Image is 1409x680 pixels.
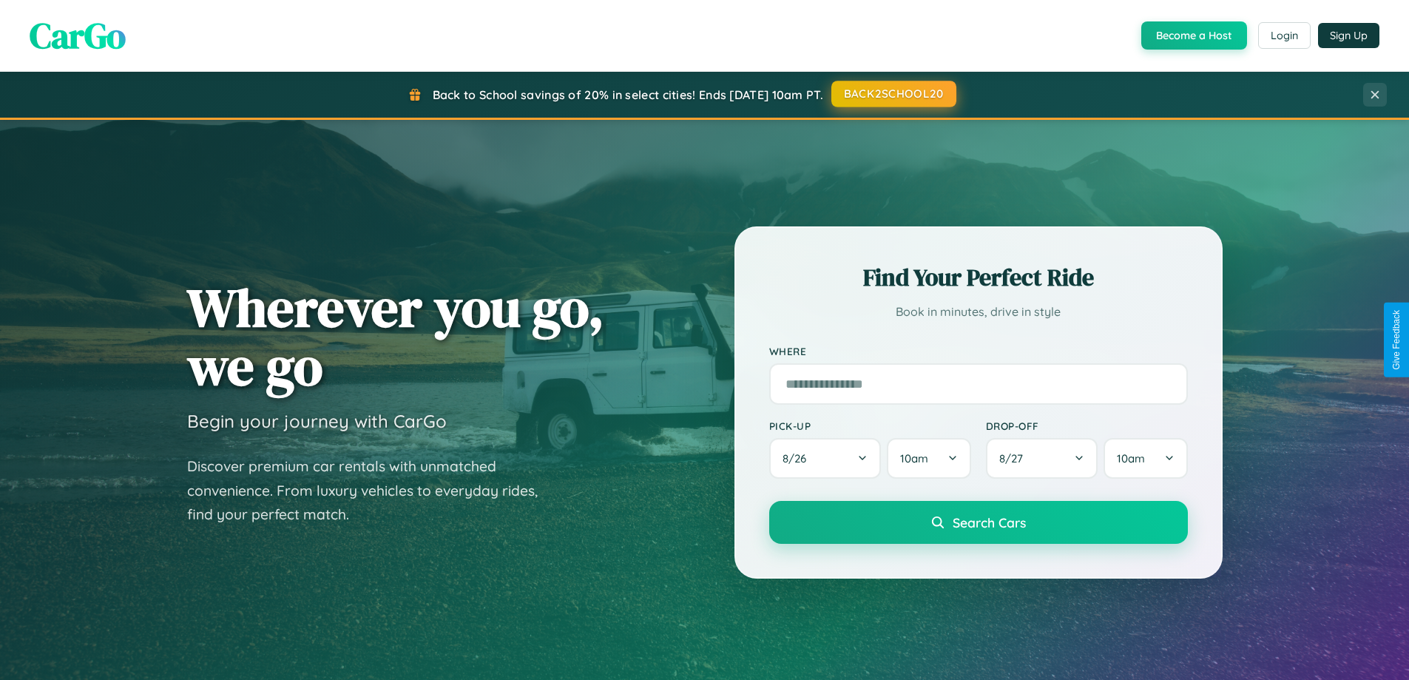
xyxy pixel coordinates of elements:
button: Sign Up [1318,23,1379,48]
span: 10am [1117,451,1145,465]
span: Back to School savings of 20% in select cities! Ends [DATE] 10am PT. [433,87,823,102]
button: 8/26 [769,438,882,479]
label: Where [769,345,1188,357]
span: 8 / 26 [783,451,814,465]
button: 10am [887,438,970,479]
h3: Begin your journey with CarGo [187,410,447,432]
span: Search Cars [953,514,1026,531]
button: Become a Host [1141,21,1247,50]
span: CarGo [30,11,126,60]
p: Discover premium car rentals with unmatched convenience. From luxury vehicles to everyday rides, ... [187,454,557,527]
button: 10am [1104,438,1187,479]
h1: Wherever you go, we go [187,278,604,395]
button: Login [1258,22,1311,49]
button: Search Cars [769,501,1188,544]
span: 8 / 27 [999,451,1030,465]
label: Pick-up [769,420,971,432]
button: 8/27 [986,438,1098,479]
h2: Find Your Perfect Ride [769,261,1188,294]
p: Book in minutes, drive in style [769,301,1188,323]
div: Give Feedback [1391,310,1402,370]
label: Drop-off [986,420,1188,432]
span: 10am [900,451,928,465]
button: BACK2SCHOOL20 [831,81,956,107]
